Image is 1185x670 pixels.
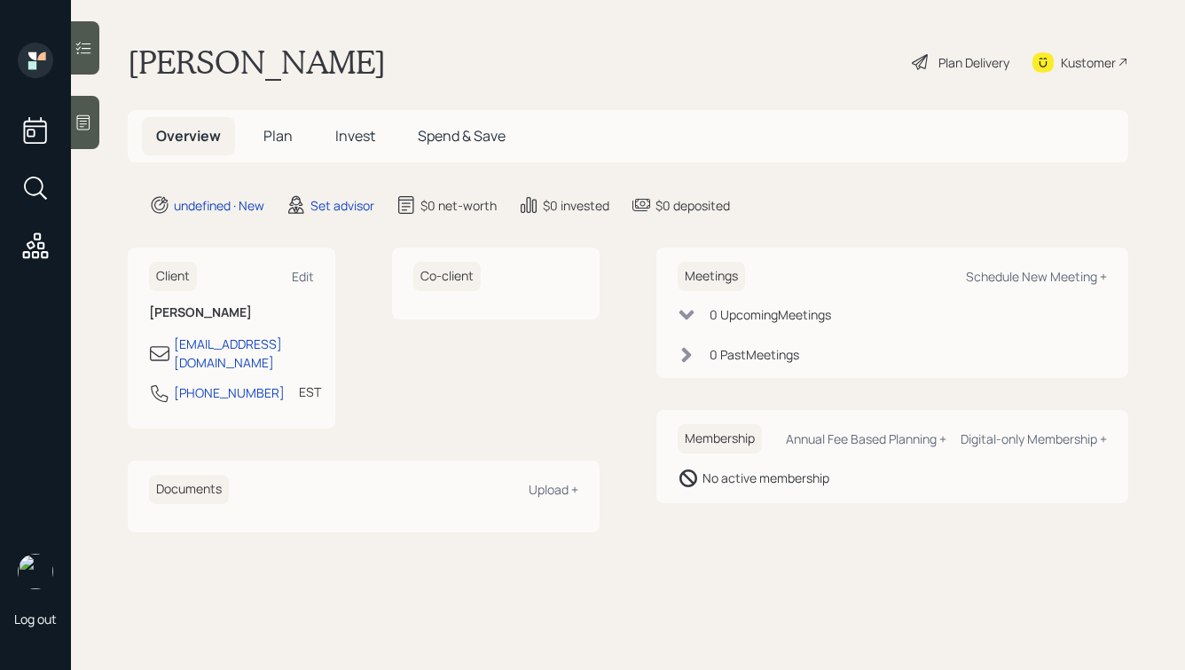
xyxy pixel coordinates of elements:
[310,196,374,215] div: Set advisor
[174,196,264,215] div: undefined · New
[128,43,386,82] h1: [PERSON_NAME]
[543,196,609,215] div: $0 invested
[678,262,745,291] h6: Meetings
[292,268,314,285] div: Edit
[938,53,1009,72] div: Plan Delivery
[335,126,375,146] span: Invest
[174,335,314,372] div: [EMAIL_ADDRESS][DOMAIN_NAME]
[710,345,799,364] div: 0 Past Meeting s
[18,554,53,589] img: hunter_neumayer.jpg
[149,262,197,291] h6: Client
[710,305,831,324] div: 0 Upcoming Meeting s
[702,469,829,487] div: No active membership
[174,383,285,402] div: [PHONE_NUMBER]
[263,126,293,146] span: Plan
[786,430,946,447] div: Annual Fee Based Planning +
[14,611,57,627] div: Log out
[655,196,730,215] div: $0 deposited
[156,126,221,146] span: Overview
[413,262,481,291] h6: Co-client
[299,382,321,401] div: EST
[1061,53,1116,72] div: Kustomer
[149,305,314,320] h6: [PERSON_NAME]
[529,481,578,498] div: Upload +
[418,126,506,146] span: Spend & Save
[420,196,497,215] div: $0 net-worth
[961,430,1107,447] div: Digital-only Membership +
[678,424,762,453] h6: Membership
[966,268,1107,285] div: Schedule New Meeting +
[149,475,229,504] h6: Documents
